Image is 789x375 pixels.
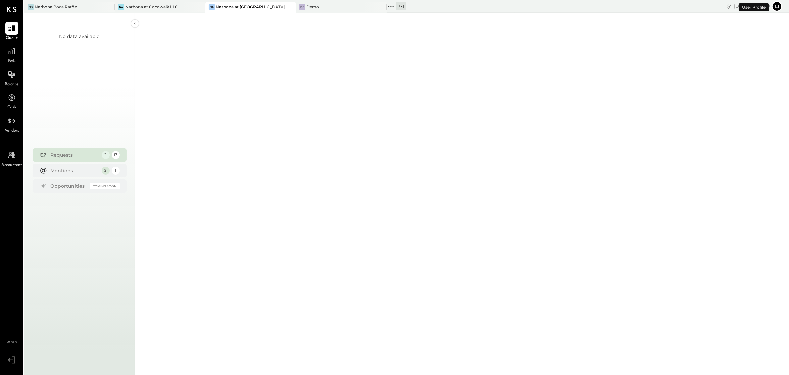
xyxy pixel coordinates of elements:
div: 17 [112,151,120,159]
div: 1 [112,167,120,175]
div: De [299,4,305,10]
a: P&L [0,45,23,64]
span: Vendors [5,128,19,134]
span: Accountant [2,162,22,168]
div: No data available [59,33,100,40]
div: NB [28,4,34,10]
span: Queue [6,35,18,41]
a: Balance [0,68,23,88]
a: Vendors [0,114,23,134]
div: Na [118,4,124,10]
button: Li [772,1,782,12]
div: User Profile [739,3,769,11]
div: Narbona Boca Ratōn [35,4,77,10]
span: Cash [7,105,16,111]
div: Narbona at Cocowalk LLC [125,4,178,10]
div: 2 [102,167,110,175]
div: Demo [306,4,319,10]
div: 2 [102,151,110,159]
a: Accountant [0,149,23,168]
div: Opportunities [51,183,86,189]
a: Cash [0,91,23,111]
div: [DATE] [734,3,770,9]
div: Requests [51,152,98,158]
div: + -1 [396,2,406,10]
div: Narbona at [GEOGRAPHIC_DATA] LLC [216,4,286,10]
div: Na [209,4,215,10]
div: copy link [726,3,732,10]
div: Coming Soon [90,183,120,189]
a: Queue [0,22,23,41]
span: P&L [8,58,16,64]
span: Balance [5,82,19,88]
div: Mentions [51,167,98,174]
